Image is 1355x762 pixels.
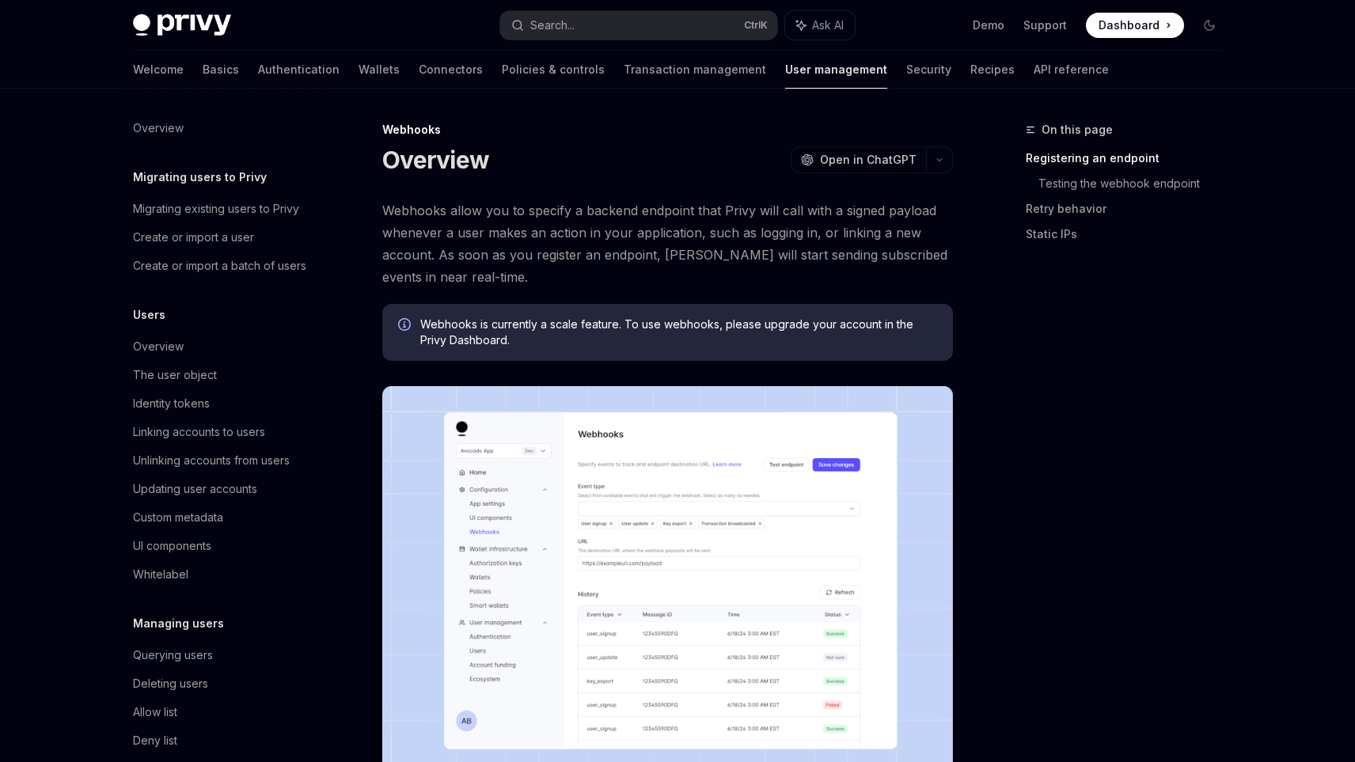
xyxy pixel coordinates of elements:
div: Querying users [133,646,213,665]
a: Identity tokens [120,389,323,418]
div: Migrating existing users to Privy [133,199,299,218]
button: Search...CtrlK [500,11,777,40]
div: Overview [133,119,184,138]
div: Allow list [133,703,177,722]
a: Recipes [970,51,1015,89]
h1: Overview [382,146,489,174]
div: Identity tokens [133,394,210,413]
a: Unlinking accounts from users [120,446,323,475]
span: Ctrl K [744,19,768,32]
div: Deny list [133,731,177,750]
a: Retry behavior [1026,196,1235,222]
div: Linking accounts to users [133,423,265,442]
h5: Managing users [133,614,224,633]
a: Custom metadata [120,503,323,532]
div: UI components [133,536,211,555]
a: Querying users [120,641,323,669]
a: Connectors [419,51,483,89]
svg: Info [398,318,414,334]
span: Webhooks is currently a scale feature. To use webhooks, please upgrade your account in the Privy ... [420,317,937,348]
a: Transaction management [624,51,766,89]
a: Create or import a batch of users [120,252,323,280]
div: Whitelabel [133,565,188,584]
a: Authentication [258,51,340,89]
div: The user object [133,366,217,385]
a: Migrating existing users to Privy [120,195,323,223]
div: Updating user accounts [133,480,257,499]
h5: Users [133,305,165,324]
span: Ask AI [812,17,844,33]
button: Toggle dark mode [1197,13,1222,38]
span: Open in ChatGPT [820,152,917,168]
a: Whitelabel [120,560,323,589]
a: User management [785,51,887,89]
a: Support [1023,17,1067,33]
a: Static IPs [1026,222,1235,247]
a: Deleting users [120,669,323,698]
a: API reference [1034,51,1109,89]
a: Allow list [120,698,323,726]
a: Wallets [359,51,400,89]
a: Dashboard [1086,13,1184,38]
div: Deleting users [133,674,208,693]
a: Demo [973,17,1004,33]
span: Dashboard [1099,17,1160,33]
a: Deny list [120,726,323,755]
div: Webhooks [382,122,953,138]
span: Webhooks allow you to specify a backend endpoint that Privy will call with a signed payload whene... [382,199,953,288]
a: Policies & controls [502,51,605,89]
a: Welcome [133,51,184,89]
a: Overview [120,114,323,142]
div: Unlinking accounts from users [133,451,290,470]
a: Registering an endpoint [1026,146,1235,171]
a: Basics [203,51,239,89]
a: The user object [120,361,323,389]
div: Create or import a batch of users [133,256,306,275]
div: Custom metadata [133,508,223,527]
a: Updating user accounts [120,475,323,503]
a: Security [906,51,951,89]
button: Ask AI [785,11,855,40]
a: Linking accounts to users [120,418,323,446]
a: Overview [120,332,323,361]
a: Create or import a user [120,223,323,252]
img: dark logo [133,14,231,36]
button: Open in ChatGPT [791,146,926,173]
div: Search... [530,16,575,35]
div: Create or import a user [133,228,254,247]
a: UI components [120,532,323,560]
div: Overview [133,337,184,356]
a: Testing the webhook endpoint [1038,171,1235,196]
span: On this page [1042,120,1113,139]
h5: Migrating users to Privy [133,168,267,187]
